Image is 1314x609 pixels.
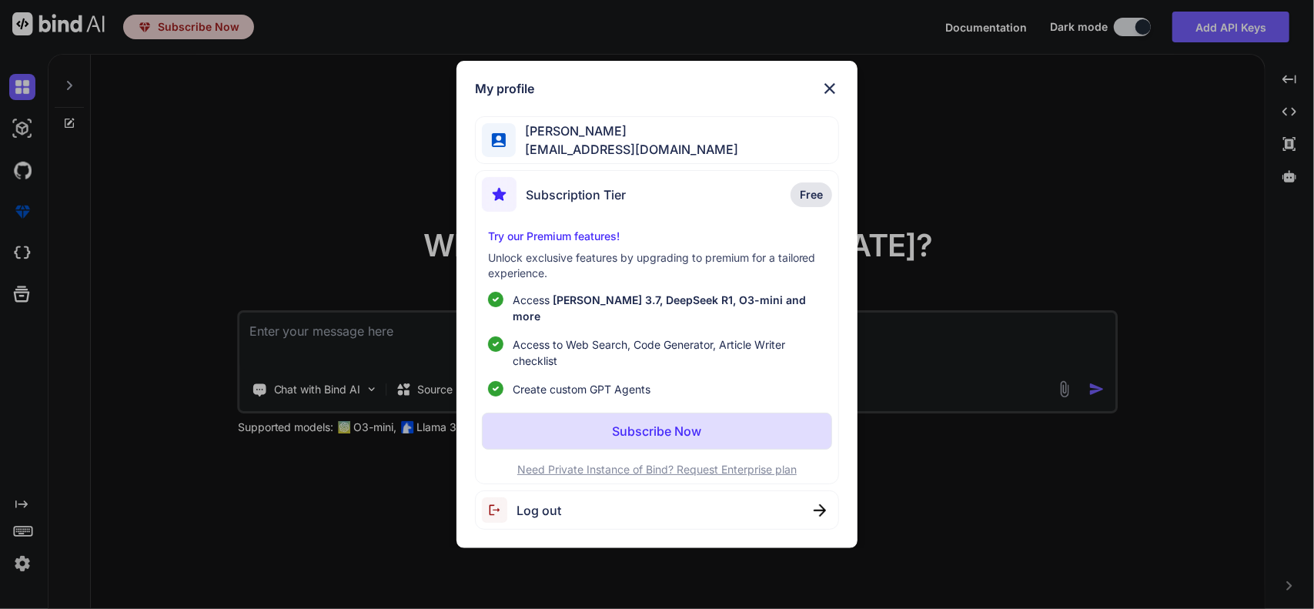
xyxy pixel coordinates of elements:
span: [PERSON_NAME] [516,122,738,140]
img: logout [482,497,517,523]
p: Try our Premium features! [488,229,827,244]
img: subscription [482,177,517,212]
img: checklist [488,336,503,352]
img: close [821,79,839,98]
img: checklist [488,292,503,307]
p: Unlock exclusive features by upgrading to premium for a tailored experience. [488,250,827,281]
img: close [814,504,826,517]
span: [EMAIL_ADDRESS][DOMAIN_NAME] [516,140,738,159]
h1: My profile [475,79,534,98]
span: Free [800,187,823,202]
span: [PERSON_NAME] 3.7, DeepSeek R1, O3-mini and more [513,293,806,323]
span: Log out [517,501,561,520]
p: Subscribe Now [612,422,701,440]
button: Subscribe Now [482,413,833,450]
img: checklist [488,381,503,397]
img: profile [492,133,507,148]
p: Access [513,292,827,324]
span: Access to Web Search, Code Generator, Article Writer checklist [513,336,827,369]
span: Create custom GPT Agents [513,381,650,397]
p: Need Private Instance of Bind? Request Enterprise plan [482,462,833,477]
span: Subscription Tier [526,186,626,204]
